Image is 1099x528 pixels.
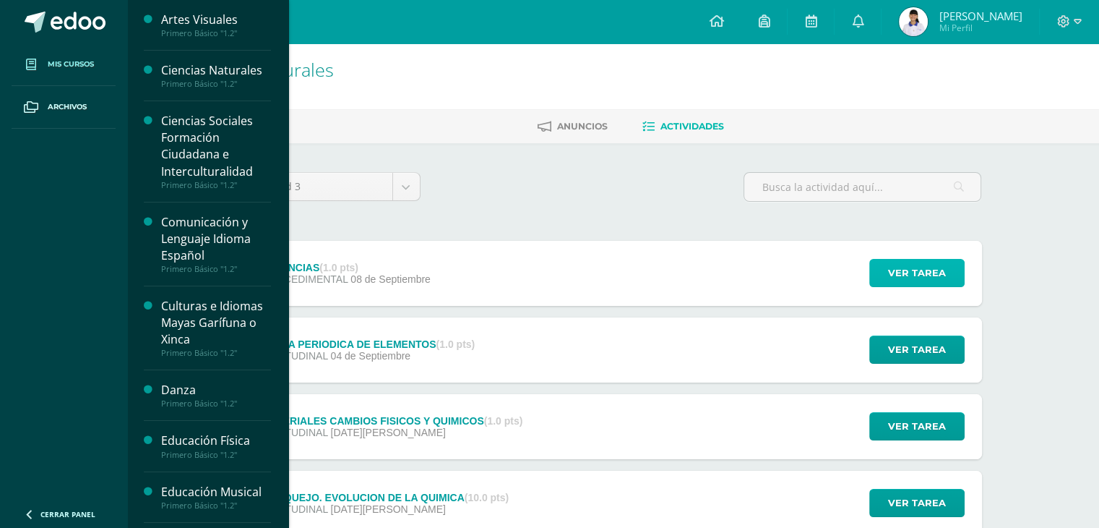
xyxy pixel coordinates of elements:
div: Ciencias Sociales Formación Ciudadana e Interculturalidad [161,113,271,179]
div: Primero Básico "1.2" [161,450,271,460]
a: DanzaPrimero Básico "1.2" [161,382,271,409]
strong: (10.0 pts) [465,492,509,503]
input: Busca la actividad aquí... [744,173,981,201]
button: Ver tarea [869,336,965,364]
span: ACTITUDINAL [262,503,327,515]
span: [DATE][PERSON_NAME] [331,427,446,438]
button: Ver tarea [869,259,965,287]
a: Ciencias NaturalesPrimero Básico "1.2" [161,62,271,89]
a: Mis cursos [12,43,116,86]
strong: (1.0 pts) [484,415,523,427]
div: Danza [161,382,271,399]
a: Anuncios [538,115,608,138]
div: Primero Básico "1.2" [161,180,271,190]
span: 08 de Septiembre [350,273,431,285]
span: Mis cursos [48,59,94,70]
div: BOSQUEJO. EVOLUCION DE LA QUIMICA [262,492,509,503]
span: Unidad 3 [257,173,382,200]
span: ACTITUDINAL [262,350,327,362]
a: Ciencias Sociales Formación Ciudadana e InterculturalidadPrimero Básico "1.2" [161,113,271,190]
a: Artes VisualesPrimero Básico "1.2" [161,12,271,38]
div: TABLA PERIODICA DE ELEMENTOS [262,338,475,350]
div: Primero Básico "1.2" [161,501,271,511]
span: Mi Perfil [939,22,1022,34]
a: Culturas e Idiomas Mayas Garífuna o XincaPrimero Básico "1.2" [161,298,271,358]
strong: (1.0 pts) [436,338,475,350]
button: Ver tarea [869,412,965,440]
span: Ver tarea [888,336,946,363]
span: [DATE][PERSON_NAME] [331,503,446,515]
span: 04 de Septiembre [331,350,411,362]
div: Primero Básico "1.2" [161,399,271,409]
div: Ciencias Naturales [161,62,271,79]
a: Actividades [642,115,724,138]
span: Cerrar panel [40,509,95,519]
span: Anuncios [557,121,608,132]
span: Archivos [48,101,87,113]
div: Educación Física [161,433,271,449]
a: Educación MusicalPrimero Básico "1.2" [161,484,271,511]
a: Educación FísicaPrimero Básico "1.2" [161,433,271,459]
span: Ver tarea [888,260,946,286]
button: Ver tarea [869,489,965,517]
span: Ver tarea [888,413,946,440]
span: [PERSON_NAME] [939,9,1022,23]
div: Primero Básico "1.2" [161,79,271,89]
a: Unidad 3 [246,173,420,200]
div: Comunicación y Lenguaje Idioma Español [161,214,271,264]
div: Educación Musical [161,484,271,501]
div: MATERIALES CAMBIOS FISICOS Y QUIMICOS [262,415,522,427]
strong: (1.0 pts) [319,262,358,273]
div: Primero Básico "1.2" [161,264,271,274]
a: Archivos [12,86,116,129]
span: Ver tarea [888,490,946,516]
div: VALENCIAS [262,262,430,273]
span: ACTITUDINAL [262,427,327,438]
div: Artes Visuales [161,12,271,28]
span: PROCEDIMENTAL [262,273,348,285]
a: Comunicación y Lenguaje Idioma EspañolPrimero Básico "1.2" [161,214,271,274]
span: Actividades [660,121,724,132]
div: Culturas e Idiomas Mayas Garífuna o Xinca [161,298,271,348]
div: Primero Básico "1.2" [161,28,271,38]
div: Primero Básico "1.2" [161,348,271,358]
img: a870b3e5c06432351c4097df98eac26b.png [899,7,928,36]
